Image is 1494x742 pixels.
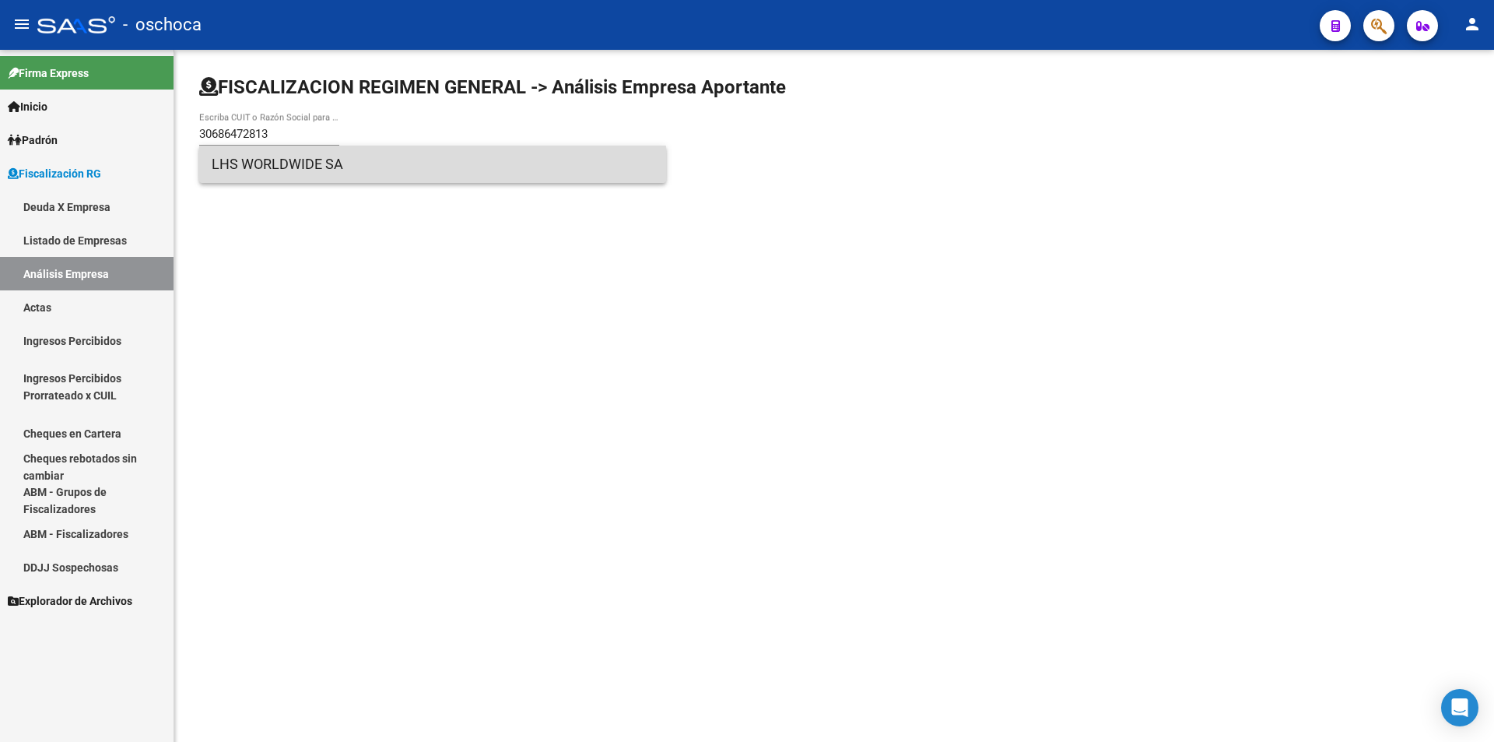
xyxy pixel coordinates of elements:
span: Firma Express [8,65,89,82]
mat-icon: menu [12,15,31,33]
span: LHS WORLDWIDE SA [212,146,654,183]
span: Explorador de Archivos [8,593,132,610]
span: Inicio [8,98,47,115]
div: Open Intercom Messenger [1441,689,1478,726]
span: - oschoca [123,8,202,42]
span: Padrón [8,132,58,149]
mat-icon: person [1463,15,1482,33]
span: Fiscalización RG [8,165,101,182]
h1: FISCALIZACION REGIMEN GENERAL -> Análisis Empresa Aportante [199,75,786,100]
